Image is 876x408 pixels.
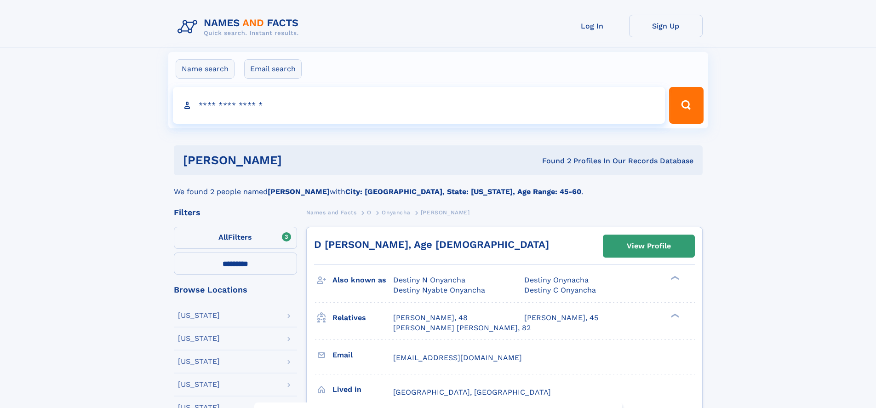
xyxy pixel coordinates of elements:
[345,187,581,196] b: City: [GEOGRAPHIC_DATA], State: [US_STATE], Age Range: 45-60
[627,236,671,257] div: View Profile
[603,235,694,257] a: View Profile
[244,59,302,79] label: Email search
[332,347,393,363] h3: Email
[332,310,393,326] h3: Relatives
[268,187,330,196] b: [PERSON_NAME]
[178,381,220,388] div: [US_STATE]
[393,276,465,284] span: Destiny N Onyancha
[367,209,372,216] span: O
[382,209,410,216] span: Onyancha
[393,323,531,333] a: [PERSON_NAME] [PERSON_NAME], 82
[555,15,629,37] a: Log In
[524,313,598,323] a: [PERSON_NAME], 45
[629,15,703,37] a: Sign Up
[332,382,393,397] h3: Lived in
[669,87,703,124] button: Search Button
[367,207,372,218] a: O
[382,207,410,218] a: Onyancha
[421,209,470,216] span: [PERSON_NAME]
[314,239,549,250] a: D [PERSON_NAME], Age [DEMOGRAPHIC_DATA]
[176,59,235,79] label: Name search
[178,335,220,342] div: [US_STATE]
[173,87,665,124] input: search input
[174,175,703,197] div: We found 2 people named with .
[306,207,357,218] a: Names and Facts
[183,155,412,166] h1: [PERSON_NAME]
[174,227,297,249] label: Filters
[332,272,393,288] h3: Also known as
[393,388,551,397] span: [GEOGRAPHIC_DATA], [GEOGRAPHIC_DATA]
[524,276,589,284] span: Destiny Onynacha
[174,286,297,294] div: Browse Locations
[174,208,297,217] div: Filters
[669,312,680,318] div: ❯
[218,233,228,241] span: All
[393,313,468,323] a: [PERSON_NAME], 48
[393,353,522,362] span: [EMAIL_ADDRESS][DOMAIN_NAME]
[178,312,220,319] div: [US_STATE]
[174,15,306,40] img: Logo Names and Facts
[524,286,596,294] span: Destiny C Onyancha
[178,358,220,365] div: [US_STATE]
[669,275,680,281] div: ❯
[412,156,693,166] div: Found 2 Profiles In Our Records Database
[393,286,485,294] span: Destiny Nyabte Onyancha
